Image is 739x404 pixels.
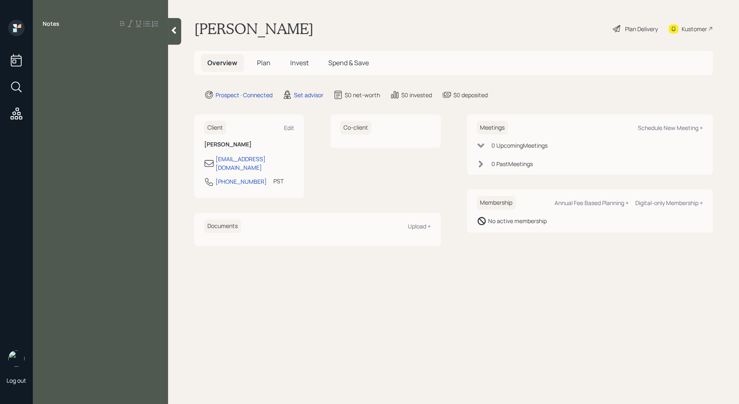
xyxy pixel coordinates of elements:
div: [EMAIL_ADDRESS][DOMAIN_NAME] [216,155,294,172]
h1: [PERSON_NAME] [194,20,314,38]
div: [PHONE_NUMBER] [216,177,267,186]
h6: Client [204,121,226,135]
div: Annual Fee Based Planning + [555,199,629,207]
h6: Membership [477,196,516,210]
div: Kustomer [682,25,707,33]
div: Upload + [408,222,431,230]
div: $0 invested [401,91,432,99]
div: No active membership [488,217,547,225]
div: Set advisor [294,91,323,99]
div: $0 deposited [453,91,488,99]
div: 0 Upcoming Meeting s [491,141,548,150]
div: 0 Past Meeting s [491,160,533,168]
label: Notes [43,20,59,28]
div: Prospect · Connected [216,91,273,99]
span: Invest [290,58,309,67]
div: PST [273,177,284,185]
span: Spend & Save [328,58,369,67]
div: Log out [7,377,26,384]
h6: [PERSON_NAME] [204,141,294,148]
h6: Meetings [477,121,508,135]
span: Plan [257,58,271,67]
div: Digital-only Membership + [635,199,703,207]
h6: Co-client [340,121,371,135]
h6: Documents [204,219,241,233]
span: Overview [207,58,237,67]
img: retirable_logo.png [8,350,25,367]
div: Plan Delivery [625,25,658,33]
div: $0 net-worth [345,91,380,99]
div: Edit [284,124,294,132]
div: Schedule New Meeting + [638,124,703,132]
